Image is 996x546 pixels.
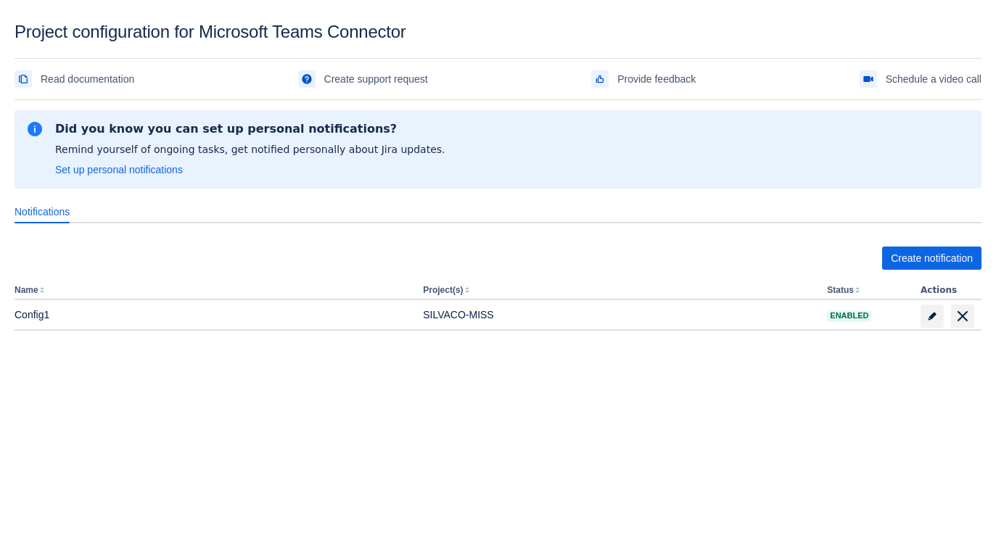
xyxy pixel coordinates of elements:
[15,67,134,91] a: Read documentation
[15,307,411,322] div: Config1
[17,73,29,85] span: documentation
[15,204,70,219] span: Notifications
[55,122,445,136] h2: Did you know you can set up personal notifications?
[324,67,428,91] span: Create support request
[594,73,606,85] span: feedback
[860,67,981,91] a: Schedule a video call
[301,73,313,85] span: support
[423,307,815,322] div: SILVACO-MISS
[617,67,696,91] span: Provide feedback
[882,247,981,270] button: Create notification
[863,73,874,85] span: videoCall
[827,312,871,320] span: Enabled
[886,67,981,91] span: Schedule a video call
[15,285,38,295] button: Name
[827,285,854,295] button: Status
[41,67,134,91] span: Read documentation
[26,120,44,138] span: information
[915,281,981,300] th: Actions
[954,307,971,325] span: delete
[423,285,463,295] button: Project(s)
[298,67,428,91] a: Create support request
[55,142,445,157] p: Remind yourself of ongoing tasks, get notified personally about Jira updates.
[55,162,183,177] a: Set up personal notifications
[15,22,981,42] div: Project configuration for Microsoft Teams Connector
[591,67,696,91] a: Provide feedback
[891,247,973,270] span: Create notification
[926,310,938,322] span: edit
